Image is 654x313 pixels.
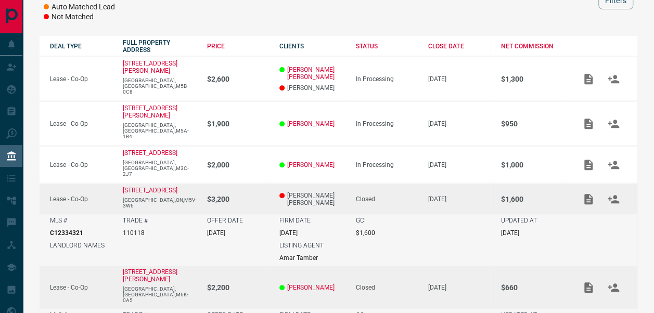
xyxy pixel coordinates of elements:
[576,283,601,291] span: Add / View Documents
[123,197,197,208] p: [GEOGRAPHIC_DATA],ON,M5V-3W6
[279,254,318,262] p: Amar Tamber
[207,75,269,83] p: $2,600
[207,195,269,203] p: $3,200
[279,43,345,50] div: CLIENTS
[50,195,112,203] p: Lease - Co-Op
[50,161,112,168] p: Lease - Co-Op
[123,39,197,54] div: FULL PROPERTY ADDRESS
[279,217,311,224] p: FIRM DATE
[50,284,112,291] p: Lease - Co-Op
[601,161,626,168] span: Match Clients
[207,120,269,128] p: $1,900
[501,120,566,128] p: $950
[601,75,626,82] span: Match Clients
[355,195,418,203] div: Closed
[355,120,418,127] div: In Processing
[50,43,112,50] div: DEAL TYPE
[501,75,566,83] p: $1,300
[287,66,345,81] a: [PERSON_NAME] [PERSON_NAME]
[601,283,626,291] span: Match Clients
[207,217,243,224] p: OFFER DATE
[355,217,365,224] p: GCI
[428,284,490,291] p: [DATE]
[501,283,566,292] p: $660
[279,229,298,237] p: [DATE]
[44,2,124,12] li: Auto Matched Lead
[123,60,177,74] a: [STREET_ADDRESS][PERSON_NAME]
[501,161,566,169] p: $1,000
[123,286,197,303] p: [GEOGRAPHIC_DATA],[GEOGRAPHIC_DATA],M6K-0A5
[123,122,197,139] p: [GEOGRAPHIC_DATA],[GEOGRAPHIC_DATA],M5A-1B4
[207,283,269,292] p: $2,200
[50,75,112,83] p: Lease - Co-Op
[50,217,67,224] p: MLS #
[123,187,177,194] a: [STREET_ADDRESS]
[279,84,345,92] p: [PERSON_NAME]
[207,161,269,169] p: $2,000
[123,77,197,95] p: [GEOGRAPHIC_DATA],[GEOGRAPHIC_DATA],M5B-0C8
[355,161,418,168] div: In Processing
[576,75,601,82] span: Add / View Documents
[501,217,536,224] p: UPDATED AT
[428,120,490,127] p: [DATE]
[355,229,375,237] p: $1,600
[428,161,490,168] p: [DATE]
[428,43,490,50] div: CLOSE DATE
[601,195,626,202] span: Match Clients
[501,229,519,237] p: [DATE]
[44,12,124,22] li: Not Matched
[355,284,418,291] div: Closed
[207,43,269,50] div: PRICE
[355,75,418,83] div: In Processing
[279,192,345,206] p: [PERSON_NAME] [PERSON_NAME]
[50,242,105,249] p: LANDLORD NAMES
[123,105,177,119] a: [STREET_ADDRESS][PERSON_NAME]
[501,43,566,50] div: NET COMMISSION
[576,161,601,168] span: Add / View Documents
[279,242,324,249] p: LISTING AGENT
[123,229,145,237] p: 110118
[287,284,335,291] a: [PERSON_NAME]
[287,161,335,168] a: [PERSON_NAME]
[601,120,626,127] span: Match Clients
[576,120,601,127] span: Add / View Documents
[50,120,112,127] p: Lease - Co-Op
[576,195,601,202] span: Add / View Documents
[501,195,566,203] p: $1,600
[50,229,83,237] p: C12334321
[123,160,197,177] p: [GEOGRAPHIC_DATA],[GEOGRAPHIC_DATA],M3C-2J7
[123,217,148,224] p: TRADE #
[428,195,490,203] p: [DATE]
[355,43,418,50] div: STATUS
[287,120,335,127] a: [PERSON_NAME]
[207,229,225,237] p: [DATE]
[428,75,490,83] p: [DATE]
[123,149,177,156] a: [STREET_ADDRESS]
[123,268,177,283] a: [STREET_ADDRESS][PERSON_NAME]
